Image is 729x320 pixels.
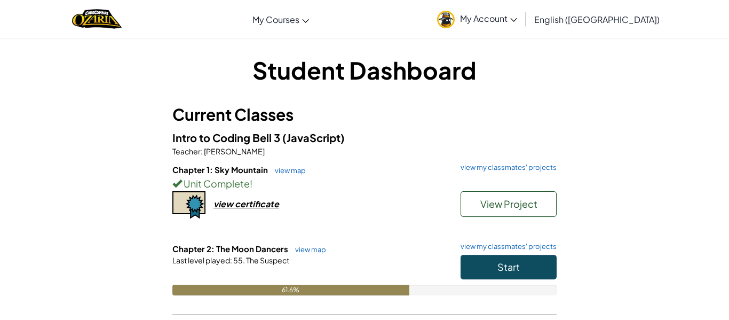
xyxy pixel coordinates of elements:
[201,146,203,156] span: :
[461,255,557,279] button: Start
[455,243,557,250] a: view my classmates' projects
[432,2,522,36] a: My Account
[245,255,289,265] span: The Suspect
[455,164,557,171] a: view my classmates' projects
[172,285,409,295] div: 61.6%
[437,11,455,28] img: avatar
[250,177,252,190] span: !
[461,191,557,217] button: View Project
[172,191,205,219] img: certificate-icon.png
[270,166,306,175] a: view map
[203,146,265,156] span: [PERSON_NAME]
[230,255,232,265] span: :
[72,8,122,30] a: Ozaria by CodeCombat logo
[72,8,122,30] img: Home
[213,198,279,209] div: view certificate
[534,14,660,25] span: English ([GEOGRAPHIC_DATA])
[172,53,557,87] h1: Student Dashboard
[172,146,201,156] span: Teacher
[172,165,270,175] span: Chapter 1: Sky Mountain
[460,13,517,24] span: My Account
[232,255,245,265] span: 55.
[247,5,314,34] a: My Courses
[172,255,230,265] span: Last level played
[282,131,345,144] span: (JavaScript)
[290,245,326,254] a: view map
[172,244,290,254] span: Chapter 2: The Moon Dancers
[529,5,665,34] a: English ([GEOGRAPHIC_DATA])
[172,103,557,127] h3: Current Classes
[252,14,299,25] span: My Courses
[172,131,282,144] span: Intro to Coding Bell 3
[182,177,250,190] span: Unit Complete
[497,261,520,273] span: Start
[480,198,537,210] span: View Project
[172,198,279,209] a: view certificate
